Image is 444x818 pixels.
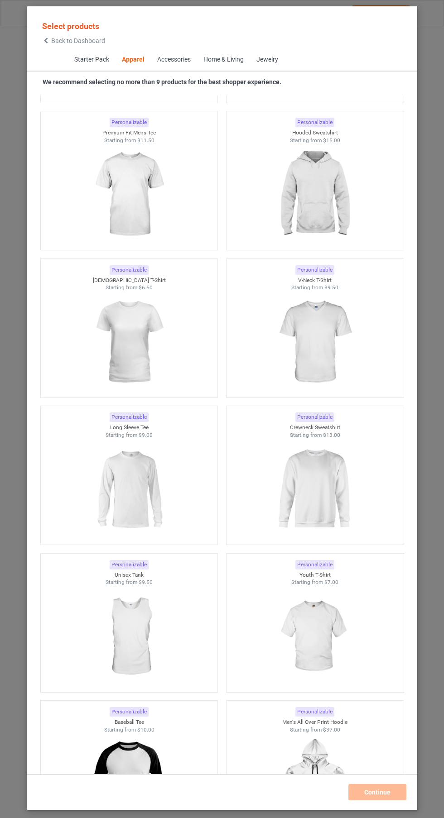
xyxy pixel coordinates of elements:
span: $9.50 [139,579,153,585]
span: $37.00 [323,727,340,733]
div: Personalizable [110,412,149,422]
span: $15.00 [323,137,340,144]
img: regular.jpg [274,586,355,688]
div: Unisex Tank [41,571,218,579]
div: Personalizable [110,118,149,127]
span: $11.50 [137,137,154,144]
div: Personalizable [295,265,334,275]
span: $13.00 [323,432,340,438]
img: regular.jpg [274,144,355,245]
img: regular.jpg [274,439,355,540]
div: Starting from [227,726,404,734]
span: $7.00 [324,579,338,585]
div: Long Sleeve Tee [41,424,218,431]
span: Back to Dashboard [51,37,105,44]
div: V-Neck T-Shirt [227,277,404,284]
span: $9.50 [324,284,338,291]
div: Men's All Over Print Hoodie [227,718,404,726]
div: Premium Fit Mens Tee [41,129,218,137]
div: Accessories [157,55,190,64]
img: regular.jpg [274,292,355,393]
span: Starter Pack [68,49,115,71]
div: Personalizable [295,118,334,127]
div: Personalizable [295,707,334,717]
div: Starting from [41,284,218,292]
img: regular.jpg [88,292,169,393]
span: $6.50 [139,284,153,291]
div: Apparel [121,55,144,64]
strong: We recommend selecting no more than 9 products for the best shopper experience. [43,78,281,86]
img: regular.jpg [88,586,169,688]
div: Starting from [41,431,218,439]
div: Starting from [41,137,218,144]
img: regular.jpg [88,439,169,540]
div: Starting from [227,137,404,144]
div: Personalizable [110,265,149,275]
div: Home & Living [203,55,243,64]
div: Youth T-Shirt [227,571,404,579]
div: Starting from [227,431,404,439]
div: Baseball Tee [41,718,218,726]
div: Personalizable [110,560,149,569]
span: $10.00 [137,727,154,733]
div: Hooded Sweatshirt [227,129,404,137]
span: Select products [42,21,99,31]
div: Starting from [227,579,404,586]
img: regular.jpg [88,144,169,245]
div: Starting from [41,579,218,586]
div: Starting from [227,284,404,292]
span: $9.00 [139,432,153,438]
div: Crewneck Sweatshirt [227,424,404,431]
div: Personalizable [295,412,334,422]
div: [DEMOGRAPHIC_DATA] T-Shirt [41,277,218,284]
div: Jewelry [256,55,278,64]
div: Starting from [41,726,218,734]
div: Personalizable [295,560,334,569]
div: Personalizable [110,707,149,717]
